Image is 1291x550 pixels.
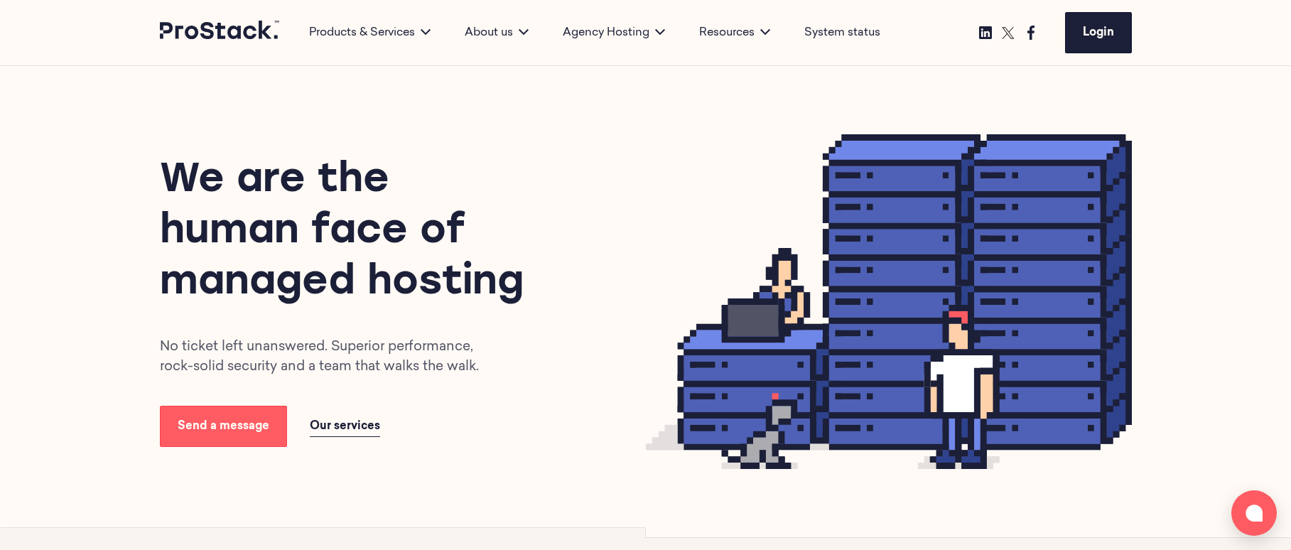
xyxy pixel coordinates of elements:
a: Prostack logo [160,21,281,45]
span: Send a message [178,421,269,432]
p: No ticket left unanswered. Superior performance, rock-solid security and a team that walks the walk. [160,338,495,377]
a: Login [1065,12,1132,53]
button: Open chat window [1231,490,1277,536]
div: Resources [682,24,787,41]
span: Login [1083,27,1114,38]
a: Our services [310,416,380,437]
div: About us [448,24,546,41]
a: System status [804,24,880,41]
div: Agency Hosting [546,24,682,41]
div: Products & Services [292,24,448,41]
a: Send a message [160,406,287,447]
span: Our services [310,421,380,432]
h1: We are the human face of managed hosting [160,156,532,309]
